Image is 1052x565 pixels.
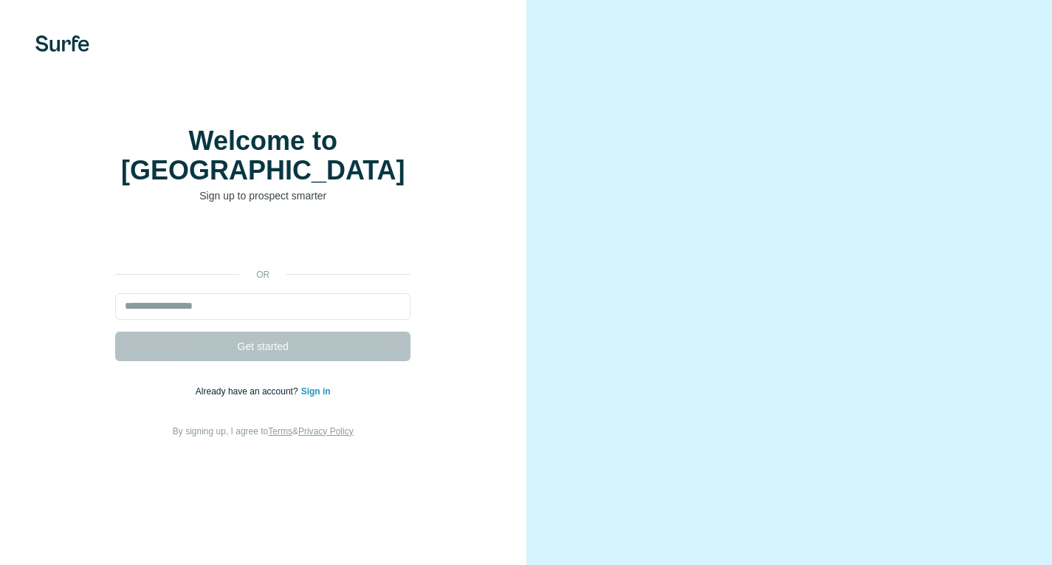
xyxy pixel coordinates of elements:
p: or [239,268,286,281]
span: By signing up, I agree to & [173,426,354,436]
a: Terms [268,426,292,436]
h1: Welcome to [GEOGRAPHIC_DATA] [115,126,410,185]
img: Surfe's logo [35,35,89,52]
p: Sign up to prospect smarter [115,188,410,203]
span: Already have an account? [196,386,301,397]
a: Privacy Policy [298,426,354,436]
a: Sign in [301,386,331,397]
iframe: Knap til Log ind med Google [108,225,418,258]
